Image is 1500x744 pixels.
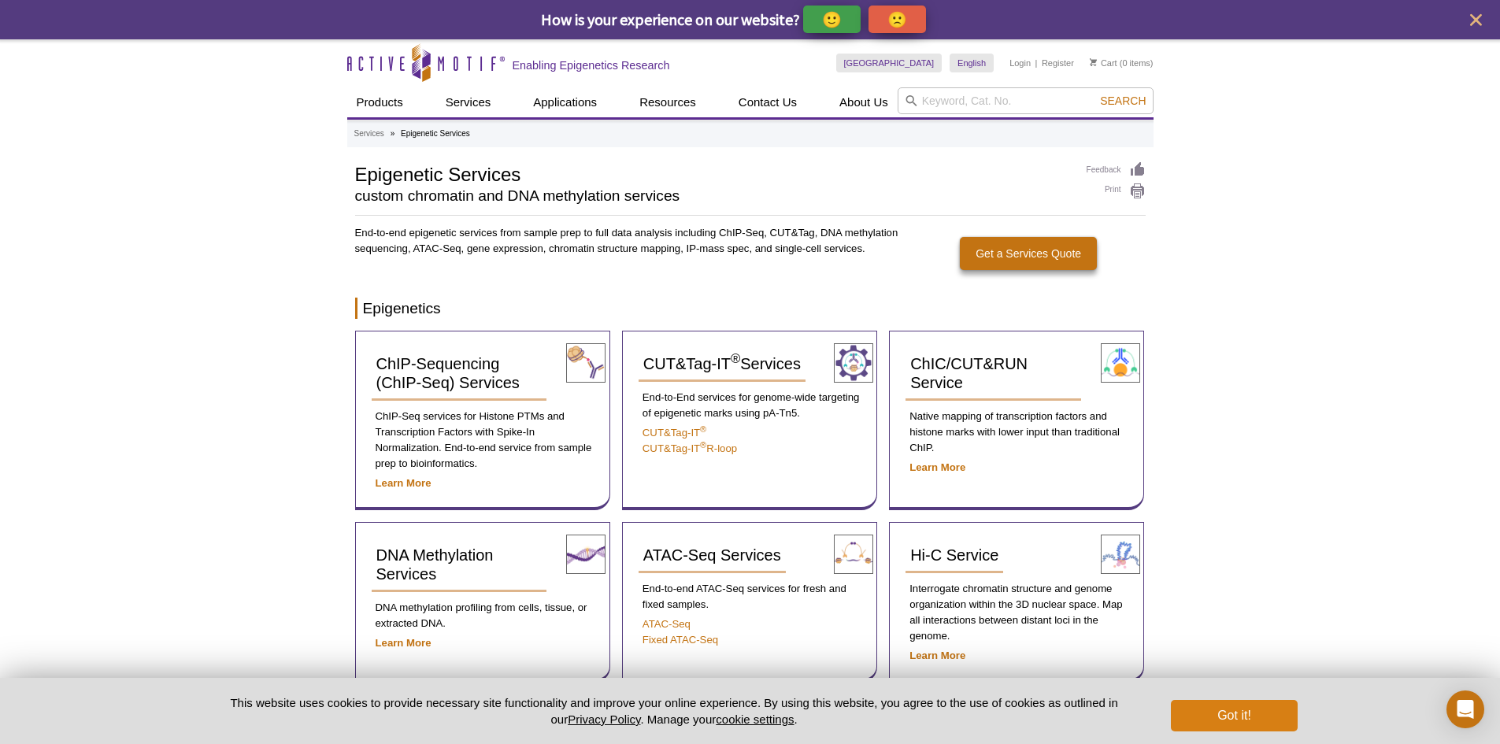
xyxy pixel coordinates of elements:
sup: ® [700,440,706,450]
a: English [950,54,994,72]
img: DNA Methylation Services [566,535,606,574]
span: How is your experience on our website? [541,9,800,29]
a: Get a Services Quote [960,237,1097,270]
a: Products [347,87,413,117]
input: Keyword, Cat. No. [898,87,1154,114]
span: ChIC/CUT&RUN Service [910,355,1028,391]
p: End-to-end epigenetic services from sample prep to full data analysis including ChIP-Seq, CUT&Tag... [355,225,900,257]
span: CUT&Tag-IT Services [643,355,801,372]
img: ATAC-Seq Services [834,535,873,574]
a: ChIC/CUT&RUN Service [906,347,1081,401]
a: About Us [830,87,898,117]
a: Resources [630,87,706,117]
h1: Epigenetic Services [355,161,1071,185]
h2: custom chromatin and DNA methylation services [355,189,1071,203]
img: CUT&Tag-IT® Services [834,343,873,383]
a: Learn More [376,477,431,489]
li: Epigenetic Services [401,129,470,138]
button: Got it! [1171,700,1297,731]
a: Learn More [376,637,431,649]
button: cookie settings [716,713,794,726]
a: Services [354,127,384,141]
a: Feedback [1087,161,1146,179]
a: Learn More [909,461,965,473]
p: ChIP-Seq services for Histone PTMs and Transcription Factors with Spike-In Normalization. End-to-... [372,409,594,472]
p: 🙂 [822,9,842,29]
img: Hi-C Service [1101,535,1140,574]
div: Open Intercom Messenger [1446,690,1484,728]
li: | [1035,54,1038,72]
a: Applications [524,87,606,117]
a: Login [1009,57,1031,68]
a: Cart [1090,57,1117,68]
a: CUT&Tag-IT® [643,427,706,439]
a: Contact Us [729,87,806,117]
img: ChIC/CUT&RUN Service [1101,343,1140,383]
p: Interrogate chromatin structure and genome organization within the 3D nuclear space. Map all inte... [906,581,1128,644]
a: ChIP-Sequencing (ChIP-Seq) Services [372,347,547,401]
button: close [1466,10,1486,30]
p: This website uses cookies to provide necessary site functionality and improve your online experie... [203,694,1146,727]
a: DNA Methylation Services [372,539,547,592]
li: (0 items) [1090,54,1154,72]
span: Hi-C Service [910,546,998,564]
sup: ® [731,352,740,367]
a: ATAC-Seq [643,618,691,630]
a: Learn More [909,650,965,661]
p: DNA methylation profiling from cells, tissue, or extracted DNA. [372,600,594,631]
a: CUT&Tag-IT®R-loop [643,442,737,454]
a: Hi-C Service [906,539,1003,573]
button: Search [1095,94,1150,108]
sup: ® [700,424,706,434]
a: [GEOGRAPHIC_DATA] [836,54,943,72]
p: Native mapping of transcription factors and histone marks with lower input than traditional ChIP. [906,409,1128,456]
span: ATAC-Seq Services [643,546,781,564]
a: CUT&Tag-IT®Services [639,347,806,382]
h2: Enabling Epigenetics Research [513,58,670,72]
img: Your Cart [1090,58,1097,66]
a: Fixed ATAC-Seq [643,634,718,646]
span: ChIP-Sequencing (ChIP-Seq) Services [376,355,520,391]
a: ATAC-Seq Services [639,539,786,573]
p: End-to-End services for genome-wide targeting of epigenetic marks using pA-Tn5. [639,390,861,421]
li: » [391,129,395,138]
p: End-to-end ATAC-Seq services for fresh and fixed samples. [639,581,861,613]
p: 🙁 [887,9,907,29]
a: Services [436,87,501,117]
span: Search [1100,94,1146,107]
a: Register [1042,57,1074,68]
h2: Epigenetics [355,298,1146,319]
a: Print [1087,183,1146,200]
span: DNA Methylation Services [376,546,494,583]
a: Privacy Policy [568,713,640,726]
img: ChIP-Seq Services [566,343,606,383]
